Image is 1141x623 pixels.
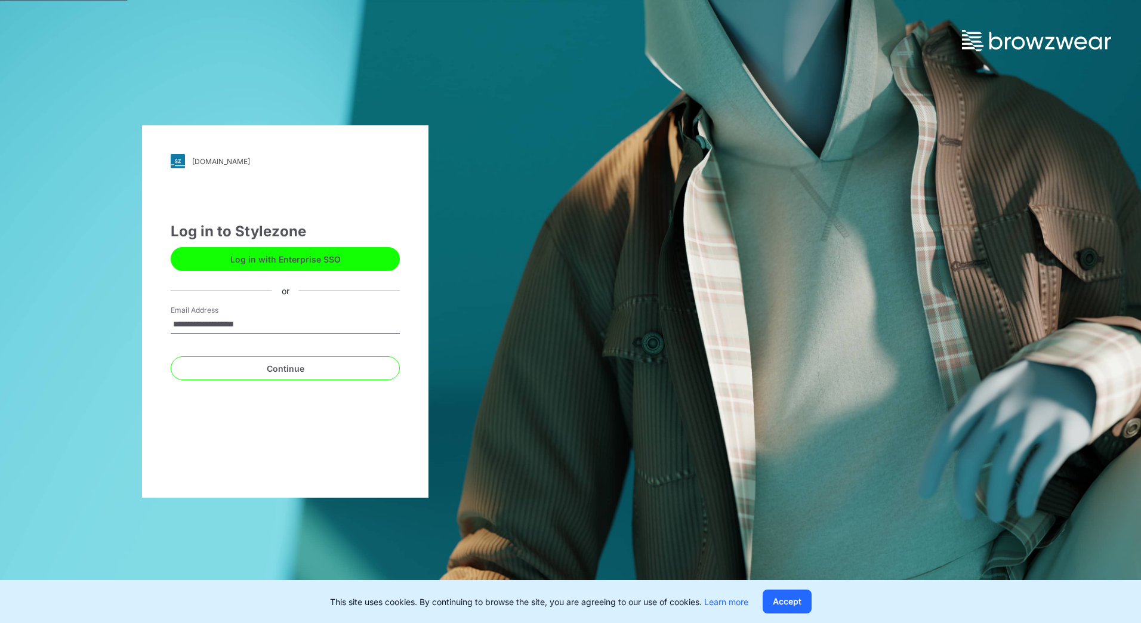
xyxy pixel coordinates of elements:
button: Accept [763,590,812,613]
div: or [272,284,299,297]
p: This site uses cookies. By continuing to browse the site, you are agreeing to our use of cookies. [330,596,748,608]
img: browzwear-logo.73288ffb.svg [962,30,1111,51]
label: Email Address [171,305,254,316]
button: Log in with Enterprise SSO [171,247,400,271]
a: [DOMAIN_NAME] [171,154,400,168]
div: [DOMAIN_NAME] [192,157,250,166]
img: svg+xml;base64,PHN2ZyB3aWR0aD0iMjgiIGhlaWdodD0iMjgiIHZpZXdCb3g9IjAgMCAyOCAyOCIgZmlsbD0ibm9uZSIgeG... [171,154,185,168]
a: Learn more [704,597,748,607]
div: Log in to Stylezone [171,221,400,242]
button: Continue [171,356,400,380]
